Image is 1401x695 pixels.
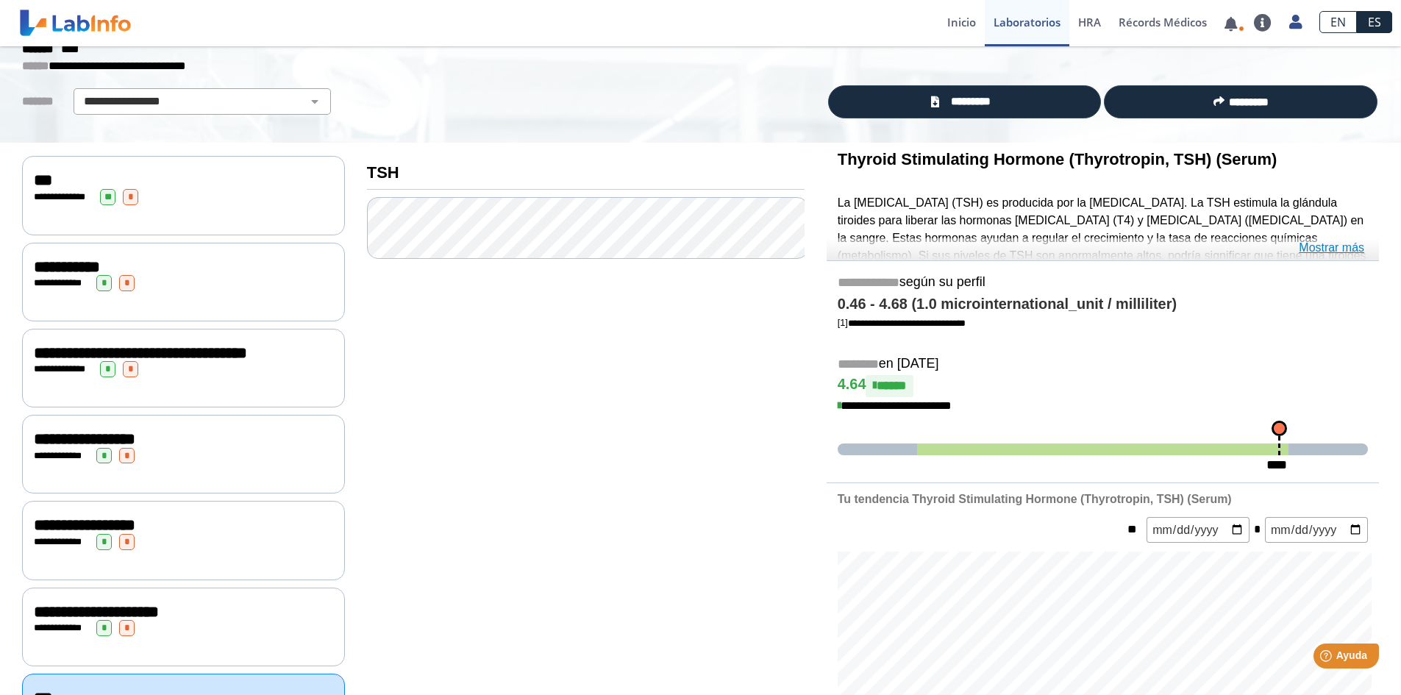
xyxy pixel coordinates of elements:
[838,296,1368,313] h4: 0.46 - 4.68 (1.0 microinternational_unit / milliliter)
[1299,239,1364,257] a: Mostrar más
[838,356,1368,373] h5: en [DATE]
[838,274,1368,291] h5: según su perfil
[1319,11,1357,33] a: EN
[1357,11,1392,33] a: ES
[838,375,1368,397] h4: 4.64
[838,150,1277,168] b: Thyroid Stimulating Hormone (Thyrotropin, TSH) (Serum)
[838,317,966,328] a: [1]
[1147,517,1250,543] input: mm/dd/yyyy
[838,194,1368,300] p: La [MEDICAL_DATA] (TSH) es producida por la [MEDICAL_DATA]. La TSH estimula la glándula tiroides ...
[1265,517,1368,543] input: mm/dd/yyyy
[1270,638,1385,679] iframe: Help widget launcher
[367,163,399,182] b: TSH
[838,493,1232,505] b: Tu tendencia Thyroid Stimulating Hormone (Thyrotropin, TSH) (Serum)
[1078,15,1101,29] span: HRA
